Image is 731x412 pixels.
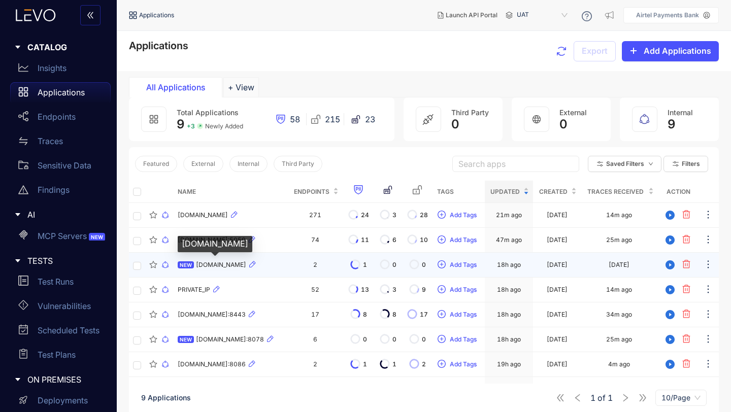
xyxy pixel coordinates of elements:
[10,155,111,180] a: Sensitive Data
[497,311,521,318] div: 18h ago
[662,282,678,298] button: play-circle
[606,236,632,244] div: 25m ago
[581,181,658,203] th: Traces Received
[392,311,396,318] span: 8
[365,115,375,124] span: 23
[392,212,396,219] span: 3
[10,296,111,320] a: Vulnerabilities
[450,236,477,244] span: Add Tags
[433,181,485,203] th: Tags
[606,212,632,219] div: 14m ago
[288,278,343,302] td: 52
[590,393,595,402] span: 1
[177,117,185,131] span: 9
[662,260,678,269] span: play-circle
[149,335,157,344] span: star
[18,185,28,195] span: warning
[682,160,700,167] span: Filters
[196,336,264,343] span: [DOMAIN_NAME]:8078
[135,156,177,172] button: Featured
[446,12,497,19] span: Launch API Portal
[703,359,713,370] span: ellipsis
[174,181,288,203] th: Name
[10,320,111,345] a: Scheduled Tests
[27,210,103,219] span: AI
[183,156,223,172] button: External
[489,186,521,197] span: Updated
[662,211,678,220] span: play-circle
[437,331,477,348] button: plus-circleAdd Tags
[191,160,215,167] span: External
[438,335,446,344] span: plus-circle
[6,369,111,390] div: ON PREMISES
[644,46,711,55] span: Add Applications
[38,112,76,121] p: Endpoints
[177,108,239,117] span: Total Applications
[662,285,678,294] span: play-circle
[38,396,88,405] p: Deployments
[282,160,314,167] span: Third Party
[703,257,714,273] button: ellipsis
[496,212,522,219] div: 21m ago
[178,361,246,368] span: [DOMAIN_NAME]:8086
[437,381,477,397] button: plus-circleAdd Tags
[178,236,252,252] div: [DOMAIN_NAME]
[590,393,613,402] span: of
[392,261,396,268] span: 0
[422,286,426,293] span: 9
[497,286,521,293] div: 18h ago
[422,336,426,343] span: 0
[392,361,396,368] span: 1
[547,212,568,219] div: [DATE]
[497,261,521,268] div: 18h ago
[437,232,477,248] button: plus-circleAdd Tags
[422,261,426,268] span: 0
[438,235,446,245] span: plus-circle
[187,123,195,130] span: + 3
[14,211,21,218] span: caret-right
[547,261,568,268] div: [DATE]
[437,207,477,223] button: plus-circleAdd Tags
[547,336,568,343] div: [DATE]
[662,257,678,273] button: play-circle
[662,207,678,223] button: play-circle
[361,212,369,219] span: 24
[662,310,678,319] span: play-circle
[450,286,477,293] span: Add Tags
[703,232,714,248] button: ellipsis
[608,361,630,368] div: 4m ago
[606,286,632,293] div: 14m ago
[429,7,506,23] button: Launch API Portal
[662,381,678,397] button: play-circle
[288,327,343,352] td: 6
[288,181,343,203] th: Endpoints
[10,180,111,204] a: Findings
[27,256,103,265] span: TESTS
[497,361,521,368] div: 19h ago
[274,156,322,172] button: Third Party
[420,212,428,219] span: 28
[149,286,157,294] span: star
[288,228,343,253] td: 74
[178,336,194,343] span: NEW
[10,58,111,82] a: Insights
[363,311,367,318] span: 8
[636,12,699,19] p: Airtel Payments Bank
[149,261,157,269] span: star
[450,311,477,318] span: Add Tags
[559,117,568,131] span: 0
[10,226,111,250] a: MCP ServersNEW
[129,40,188,52] span: Applications
[223,77,259,97] button: Add tab
[38,136,63,146] p: Traces
[547,286,568,293] div: [DATE]
[149,236,157,244] span: star
[27,43,103,52] span: CATALOG
[325,115,340,124] span: 215
[138,83,214,92] div: All Applications
[139,12,174,19] span: Applications
[14,257,21,264] span: caret-right
[143,160,169,167] span: Featured
[14,44,21,51] span: caret-right
[451,108,489,117] span: Third Party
